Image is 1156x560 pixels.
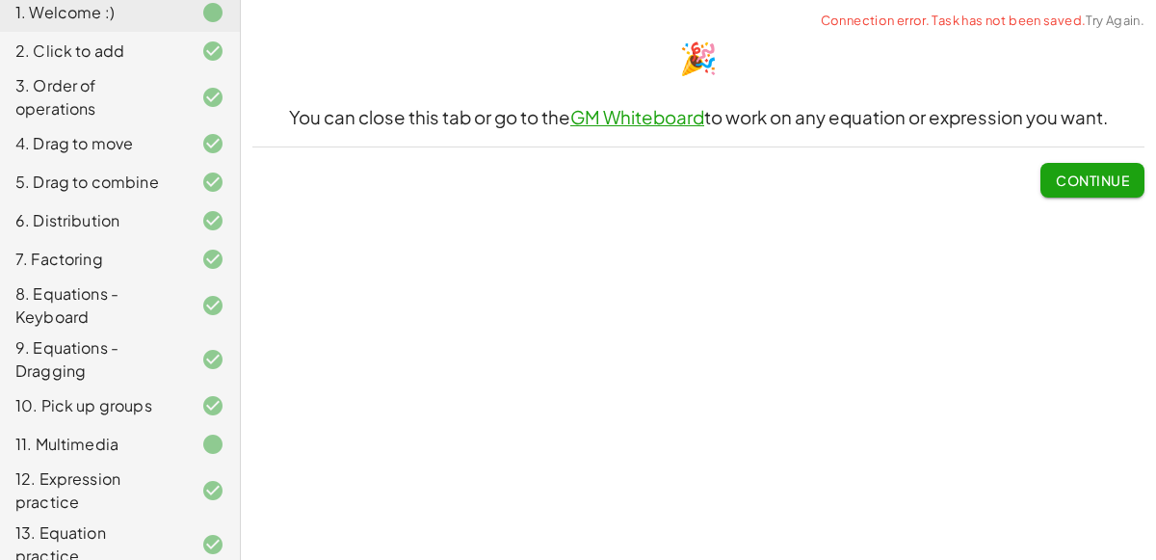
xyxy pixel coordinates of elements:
i: Task finished and correct. [201,294,224,317]
i: Task finished and correct. [201,394,224,417]
i: Task finished and correct. [201,86,224,109]
div: 6. Distribution [15,209,171,232]
div: 7. Factoring [15,248,171,271]
span: 🎉 [679,38,718,76]
i: Task finished and correct. [201,248,224,271]
i: Task finished and correct. [201,479,224,502]
i: Task finished and correct. [201,209,224,232]
div: 12. Expression practice [15,467,171,514]
span: Continue [1056,172,1129,189]
h3: You can close this tab or go to the to work on any equation or expression you want. [252,105,1144,131]
i: Task finished and correct. [201,533,224,556]
button: Continue [1040,163,1144,198]
div: 8. Equations - Keyboard [15,282,171,329]
i: Task finished. [201,433,224,456]
i: Task finished and correct. [201,40,224,63]
div: 2. Click to add [15,40,171,63]
div: 10. Pick up groups [15,394,171,417]
span: Connection error. Task has not been saved. [821,12,1144,31]
div: 9. Equations - Dragging [15,336,171,383]
a: Try Again. [1086,13,1144,28]
i: Task finished and correct. [201,132,224,155]
div: 1. Welcome :) [15,1,171,24]
div: 4. Drag to move [15,132,171,155]
div: 11. Multimedia [15,433,171,456]
i: Task finished and correct. [201,348,224,371]
div: 5. Drag to combine [15,171,171,194]
i: Task finished and correct. [201,171,224,194]
i: Task finished. [201,1,224,24]
div: 3. Order of operations [15,74,171,120]
a: GM Whiteboard [570,106,704,128]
